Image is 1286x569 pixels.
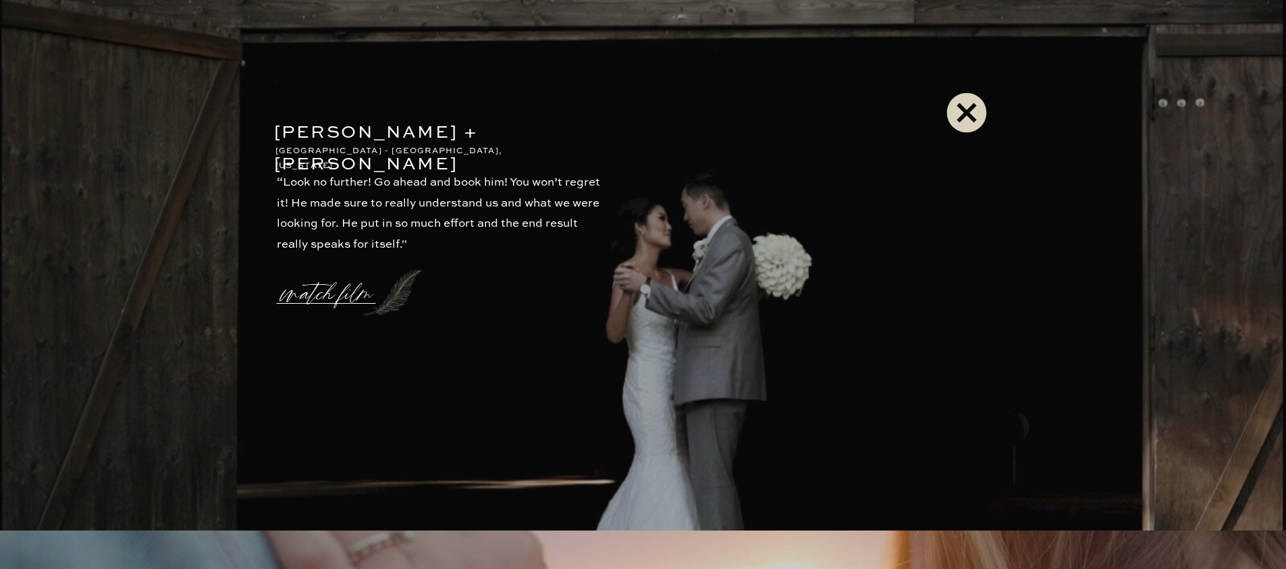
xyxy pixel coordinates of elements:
iframe: 486306056 [298,90,989,479]
p: [GEOGRAPHIC_DATA] - [GEOGRAPHIC_DATA], [US_STATE] [275,144,558,157]
p: “Look no further! Go ahead and book him! You won’t regret it! He made sure to really understand u... [277,173,601,261]
p: [PERSON_NAME] + [PERSON_NAME] [274,117,557,136]
a: watch film [282,260,379,311]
